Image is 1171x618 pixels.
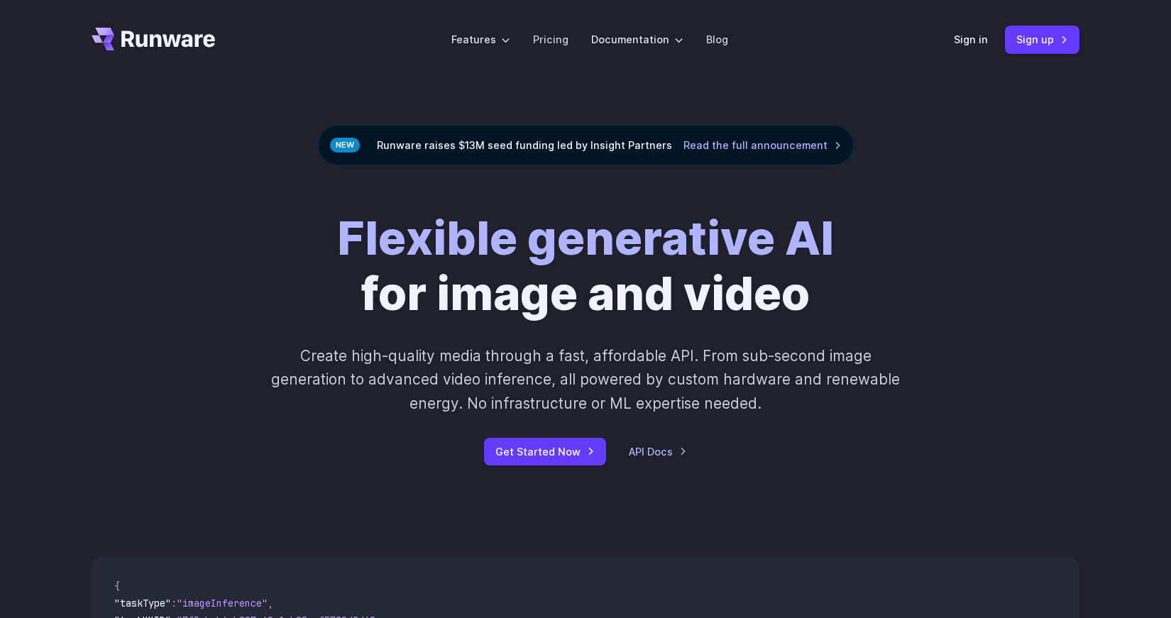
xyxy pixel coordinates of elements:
h1: for image and video [337,211,834,321]
span: { [114,580,120,592]
a: Sign up [1005,26,1079,53]
strong: Flexible generative AI [337,210,834,266]
span: : [171,597,177,609]
label: Documentation [591,31,683,48]
a: Read the full announcement [683,137,842,153]
a: Blog [706,31,728,48]
label: Features [451,31,510,48]
span: "taskType" [114,597,171,609]
a: Sign in [954,31,988,48]
a: Pricing [533,31,568,48]
a: Go to / [92,28,215,50]
span: , [268,597,273,609]
p: Create high-quality media through a fast, affordable API. From sub-second image generation to adv... [270,344,902,415]
a: API Docs [629,443,687,460]
span: "imageInference" [177,597,268,609]
a: Get Started Now [484,438,606,465]
div: Runware raises $13M seed funding led by Insight Partners [318,125,854,165]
